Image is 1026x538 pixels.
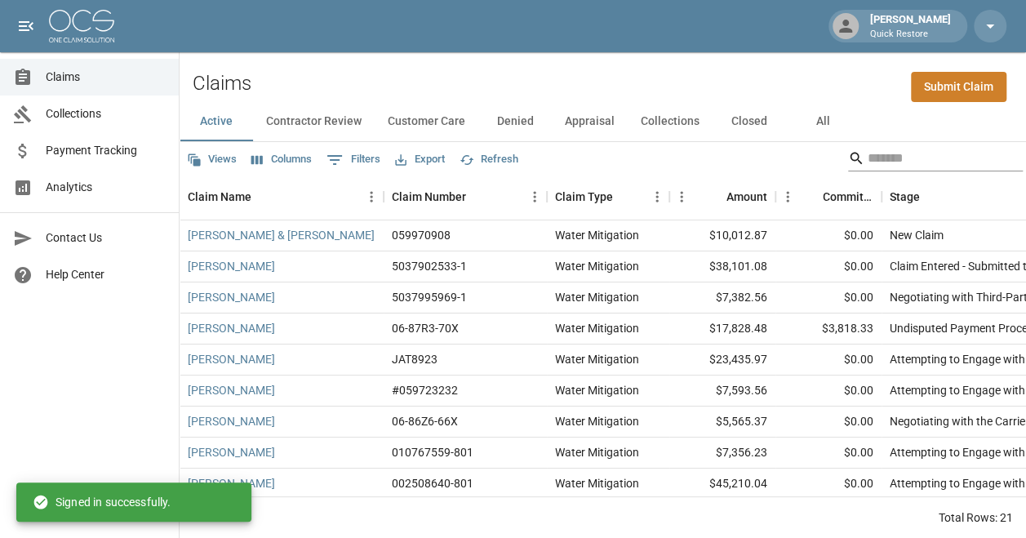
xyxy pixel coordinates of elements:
[392,174,466,220] div: Claim Number
[247,147,316,172] button: Select columns
[392,289,467,305] div: 5037995969-1
[848,145,1023,175] div: Search
[775,438,882,469] div: $0.00
[183,147,241,172] button: Views
[775,220,882,251] div: $0.00
[46,229,166,247] span: Contact Us
[478,102,552,141] button: Denied
[628,102,713,141] button: Collections
[775,282,882,313] div: $0.00
[890,174,920,220] div: Stage
[775,345,882,376] div: $0.00
[391,147,449,172] button: Export
[669,438,775,469] div: $7,356.23
[555,227,639,243] div: Water Mitigation
[713,102,786,141] button: Closed
[46,266,166,283] span: Help Center
[555,351,639,367] div: Water Mitigation
[669,313,775,345] div: $17,828.48
[555,413,639,429] div: Water Mitigation
[920,185,943,208] button: Sort
[188,227,375,243] a: [PERSON_NAME] & [PERSON_NAME]
[33,487,171,517] div: Signed in successfully.
[669,174,775,220] div: Amount
[645,185,669,209] button: Menu
[890,227,944,243] div: New Claim
[188,351,275,367] a: [PERSON_NAME]
[552,102,628,141] button: Appraisal
[180,174,384,220] div: Claim Name
[775,376,882,407] div: $0.00
[46,179,166,196] span: Analytics
[46,105,166,122] span: Collections
[669,345,775,376] div: $23,435.97
[392,382,458,398] div: #059723232
[188,413,275,429] a: [PERSON_NAME]
[800,185,823,208] button: Sort
[193,72,251,96] h2: Claims
[864,11,957,41] div: [PERSON_NAME]
[322,147,384,173] button: Show filters
[555,320,639,336] div: Water Mitigation
[669,376,775,407] div: $7,593.56
[392,444,473,460] div: 010767559-801
[375,102,478,141] button: Customer Care
[49,10,114,42] img: ocs-logo-white-transparent.png
[669,185,694,209] button: Menu
[392,258,467,274] div: 5037902533-1
[775,251,882,282] div: $0.00
[555,382,639,398] div: Water Mitigation
[180,102,1026,141] div: dynamic tabs
[775,185,800,209] button: Menu
[188,174,251,220] div: Claim Name
[392,320,459,336] div: 06-87R3-70X
[669,407,775,438] div: $5,565.37
[180,102,253,141] button: Active
[522,185,547,209] button: Menu
[704,185,726,208] button: Sort
[359,185,384,209] button: Menu
[775,469,882,500] div: $0.00
[10,10,42,42] button: open drawer
[555,444,639,460] div: Water Mitigation
[669,469,775,500] div: $45,210.04
[555,475,639,491] div: Water Mitigation
[188,382,275,398] a: [PERSON_NAME]
[726,174,767,220] div: Amount
[392,227,451,243] div: 059970908
[466,185,489,208] button: Sort
[911,72,1006,102] a: Submit Claim
[555,258,639,274] div: Water Mitigation
[823,174,873,220] div: Committed Amount
[392,413,458,429] div: 06-86Z6-66X
[46,142,166,159] span: Payment Tracking
[188,320,275,336] a: [PERSON_NAME]
[188,444,275,460] a: [PERSON_NAME]
[46,69,166,86] span: Claims
[669,220,775,251] div: $10,012.87
[775,407,882,438] div: $0.00
[939,509,1013,526] div: Total Rows: 21
[613,185,636,208] button: Sort
[253,102,375,141] button: Contractor Review
[188,258,275,274] a: [PERSON_NAME]
[775,174,882,220] div: Committed Amount
[775,313,882,345] div: $3,818.33
[555,289,639,305] div: Water Mitigation
[188,475,275,491] a: [PERSON_NAME]
[669,251,775,282] div: $38,101.08
[669,282,775,313] div: $7,382.56
[870,28,951,42] p: Quick Restore
[392,351,437,367] div: JAT8923
[188,289,275,305] a: [PERSON_NAME]
[392,475,473,491] div: 002508640-801
[547,174,669,220] div: Claim Type
[384,174,547,220] div: Claim Number
[251,185,274,208] button: Sort
[455,147,522,172] button: Refresh
[555,174,613,220] div: Claim Type
[786,102,859,141] button: All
